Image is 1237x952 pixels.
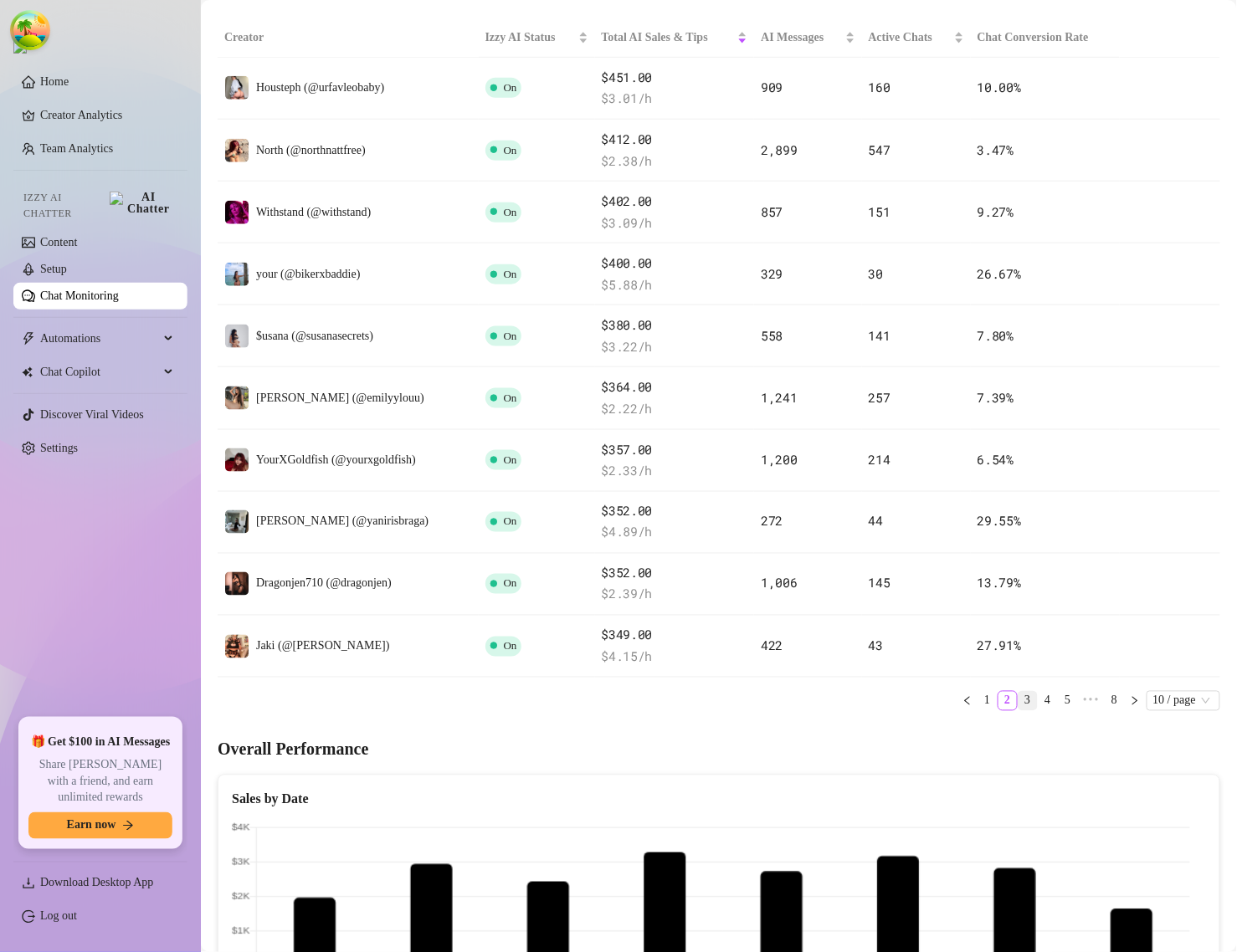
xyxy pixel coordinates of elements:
span: On [504,453,517,466]
span: 329 [761,265,783,282]
span: 13.79 % [978,575,1021,591]
span: $364.00 [602,377,748,397]
span: Download Desktop App [40,877,153,889]
a: Team Analytics [40,142,113,155]
span: Dragonjen710 (@dragonjen) [256,577,392,590]
span: Izzy AI Status [485,28,575,47]
span: Earn now [67,819,116,832]
li: 8 [1105,691,1125,711]
li: Previous Page [957,691,978,711]
img: North (@northnattfree) [225,139,249,162]
span: $349.00 [602,626,748,646]
img: Dragonjen710 (@dragonjen) [225,572,249,596]
div: Page Size [1147,691,1220,711]
li: 1 [978,691,998,711]
li: 4 [1038,691,1058,711]
img: Jaki (@jaki-senpai) [225,635,249,658]
span: 26.67 % [978,265,1021,282]
span: On [504,268,517,280]
img: emilylou (@emilyylouu) [225,386,249,410]
span: ••• [1078,691,1105,711]
span: 1,241 [761,389,798,406]
span: AI Messages [761,28,841,47]
img: your (@bikerxbaddie) [225,263,249,286]
span: 10 / page [1153,692,1214,710]
span: right [1130,696,1140,706]
span: Share [PERSON_NAME] with a friend, and earn unlimited rewards [28,756,172,806]
span: 141 [869,327,891,344]
span: $ 2.38 /h [602,151,748,171]
span: On [504,206,517,218]
a: Setup [40,263,67,275]
img: Yanni (@yanirisbraga) [225,510,249,534]
th: Total AI Sales & Tips [595,18,755,58]
span: 422 [761,637,783,654]
span: 909 [761,79,783,95]
button: right [1125,691,1145,711]
a: Discover Viral Videos [40,408,144,421]
span: On [504,392,517,404]
span: download [22,877,35,890]
img: Withstand (@withstand) [225,201,249,224]
li: 2 [998,691,1018,711]
span: 257 [869,389,891,406]
span: $352.00 [602,564,748,584]
a: Settings [40,442,78,454]
li: 3 [1018,691,1038,711]
span: $412.00 [602,130,748,150]
span: $ 3.01 /h [602,89,748,109]
span: 43 [869,637,883,654]
a: 5 [1059,692,1077,710]
span: 558 [761,327,783,344]
span: left [962,696,973,706]
a: 2 [998,692,1017,710]
span: $usana (@susanasecrets) [256,330,373,342]
span: Housteph (@urfavleobaby) [256,81,384,94]
li: Next 5 Pages [1078,691,1105,711]
span: $ 2.39 /h [602,585,748,605]
th: Creator [218,18,479,58]
span: Total AI Sales & Tips [602,28,735,47]
span: 547 [869,141,891,158]
a: Log out [40,910,77,923]
span: arrow-right [122,820,134,832]
li: Next Page [1125,691,1145,711]
span: Withstand (@withstand) [256,206,371,218]
button: Earn nowarrow-right [28,812,172,839]
span: 27.91 % [978,637,1021,654]
th: AI Messages [754,18,861,58]
a: Content [40,236,77,248]
span: Chat Copilot [40,359,159,386]
a: 4 [1039,692,1057,710]
span: 145 [869,575,891,591]
span: 🎁 Get $100 in AI Messages [31,734,171,750]
img: YourXGoldfish (@yourxgoldfish) [225,448,249,472]
span: $ 3.09 /h [602,213,748,233]
span: 9.27 % [978,203,1014,220]
a: Creator Analytics [40,102,174,129]
span: 214 [869,451,891,468]
span: $ 4.89 /h [602,523,748,543]
span: 6.54 % [978,451,1014,468]
span: your (@bikerxbaddie) [256,268,360,280]
span: YourXGoldfish (@yourxgoldfish) [256,453,416,466]
span: $ 2.22 /h [602,399,748,419]
span: 29.55 % [978,513,1021,530]
a: 3 [1019,692,1037,710]
span: $402.00 [602,192,748,212]
span: Active Chats [869,28,951,47]
button: Open Tanstack query devtools [13,13,47,47]
th: Izzy AI Status [479,18,595,58]
span: $ 4.15 /h [602,647,748,668]
a: Chat Monitoring [40,289,119,302]
span: 30 [869,265,883,282]
span: $352.00 [602,502,748,522]
span: 151 [869,203,891,220]
span: $400.00 [602,253,748,274]
span: 10.00 % [978,79,1021,95]
h4: Overall Performance [218,738,1220,761]
img: $usana (@susanasecrets) [225,325,249,348]
span: 272 [761,513,783,530]
span: On [504,81,517,94]
button: left [957,691,978,711]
